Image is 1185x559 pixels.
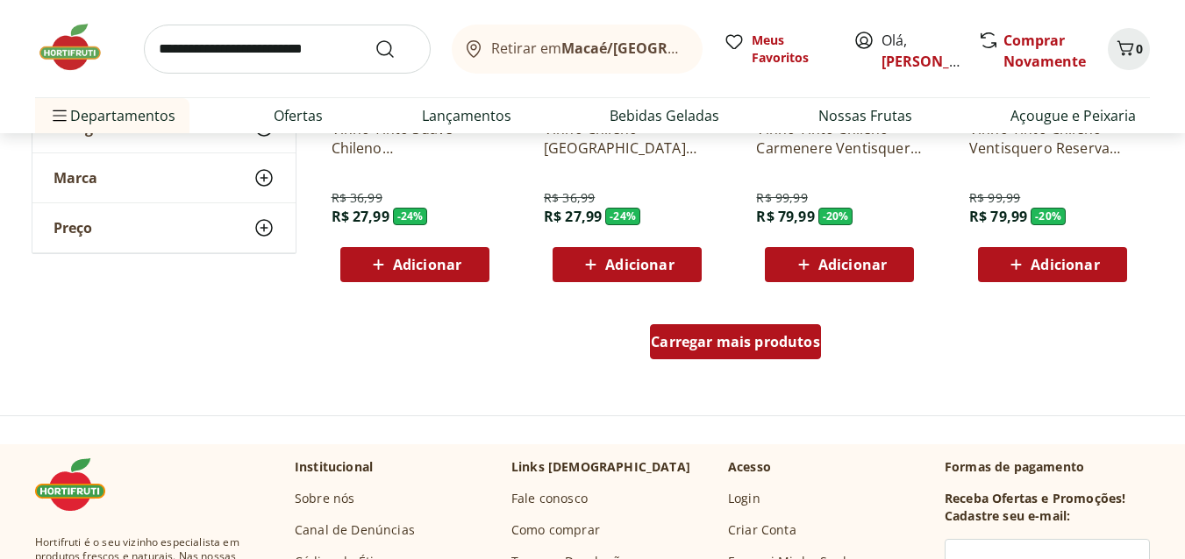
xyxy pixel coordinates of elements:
[54,169,97,187] span: Marca
[610,105,719,126] a: Bebidas Geladas
[1010,105,1136,126] a: Açougue e Peixaria
[553,247,702,282] button: Adicionar
[54,219,92,237] span: Preço
[1031,208,1066,225] span: - 20 %
[605,208,640,225] span: - 24 %
[1108,28,1150,70] button: Carrinho
[1136,40,1143,57] span: 0
[511,521,600,539] a: Como comprar
[511,458,690,476] p: Links [DEMOGRAPHIC_DATA]
[756,207,814,226] span: R$ 79,99
[1003,31,1086,71] a: Comprar Novamente
[728,458,771,476] p: Acesso
[511,490,588,507] a: Fale conosco
[945,458,1150,476] p: Formas de pagamento
[35,21,123,74] img: Hortifruti
[969,207,1027,226] span: R$ 79,99
[978,247,1127,282] button: Adicionar
[422,105,511,126] a: Lançamentos
[332,189,382,207] span: R$ 36,99
[969,189,1020,207] span: R$ 99,99
[544,189,595,207] span: R$ 36,99
[650,324,821,366] a: Carregar mais produtos
[752,32,832,67] span: Meus Favoritos
[375,39,417,60] button: Submit Search
[32,203,296,252] button: Preço
[332,119,498,158] a: Vinho Tinto Suave Chileno [GEOGRAPHIC_DATA] 750ml
[144,25,431,74] input: search
[393,258,461,272] span: Adicionar
[882,30,960,72] span: Olá,
[295,521,415,539] a: Canal de Denúncias
[332,207,389,226] span: R$ 27,99
[969,119,1136,158] a: Vinho Tinto Chileno Ventisquero Reserva Cabernet Sauvignon 750ml
[295,458,373,476] p: Institucional
[818,208,853,225] span: - 20 %
[49,95,175,137] span: Departamentos
[35,458,123,511] img: Hortifruti
[605,258,674,272] span: Adicionar
[1031,258,1099,272] span: Adicionar
[295,490,354,507] a: Sobre nós
[544,119,710,158] a: Vinho Chileno [GEOGRAPHIC_DATA] Malbec 750ml
[274,105,323,126] a: Ofertas
[728,490,760,507] a: Login
[818,258,887,272] span: Adicionar
[49,95,70,137] button: Menu
[561,39,758,58] b: Macaé/[GEOGRAPHIC_DATA]
[32,153,296,202] button: Marca
[728,521,796,539] a: Criar Conta
[765,247,914,282] button: Adicionar
[452,25,703,74] button: Retirar emMacaé/[GEOGRAPHIC_DATA]
[945,490,1125,507] h3: Receba Ofertas e Promoções!
[491,40,685,56] span: Retirar em
[756,119,923,158] a: Vinho Tinto Chileno Carmenere Ventisquero Reserva 750ml
[945,507,1070,525] h3: Cadastre seu e-mail:
[651,335,820,349] span: Carregar mais produtos
[340,247,489,282] button: Adicionar
[818,105,912,126] a: Nossas Frutas
[756,189,807,207] span: R$ 99,99
[724,32,832,67] a: Meus Favoritos
[882,52,996,71] a: [PERSON_NAME]
[544,207,602,226] span: R$ 27,99
[393,208,428,225] span: - 24 %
